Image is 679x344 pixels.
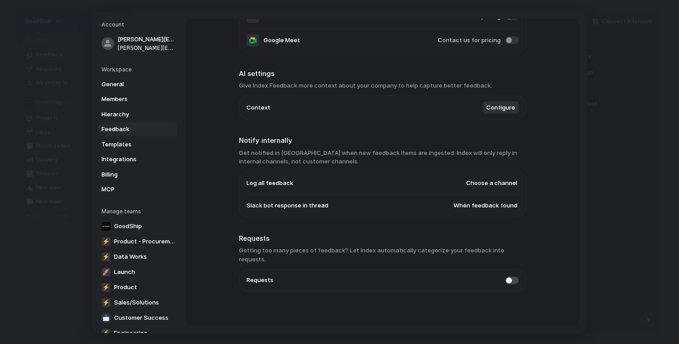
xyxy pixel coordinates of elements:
span: Billing [101,170,159,179]
h5: Workspace [101,65,177,73]
h2: Requests [239,233,526,243]
span: Contact us for pricing [438,12,501,21]
span: Log all feedback [247,178,293,187]
span: Contact us for pricing [438,35,501,44]
span: [PERSON_NAME][EMAIL_ADDRESS][DOMAIN_NAME] [118,35,175,44]
button: When feedback found [452,200,519,212]
span: Integrations [101,155,159,164]
span: Templates [101,140,159,149]
span: Slack bot response in thread [247,201,328,210]
a: Templates [99,137,177,151]
h5: Account [101,21,177,29]
span: Choose a channel [466,178,517,187]
h3: Give Index Feedback more context about your company to help capture better feedback. [239,81,526,90]
a: ⚡Product - Procurement [99,234,180,248]
a: GoodShip [99,219,180,233]
span: Requests [247,276,273,285]
a: ⚡Sales/Solutions [99,295,180,309]
div: ⚡ [101,252,110,261]
span: Data Works [114,252,147,261]
span: Configure [486,103,515,112]
a: 🚀Launch [99,265,180,279]
span: Sales/Solutions [114,298,159,307]
span: [PERSON_NAME][EMAIL_ADDRESS][DOMAIN_NAME] [118,44,175,52]
h5: Manage teams [101,207,177,215]
div: 📩 [101,313,110,322]
span: Zoom [264,12,280,21]
span: Customer Success [114,313,168,322]
a: Billing [99,167,177,181]
button: Choose a channel [465,177,519,189]
span: Google Meet [264,35,300,44]
span: Context [247,103,270,112]
a: ⚡Data Works [99,249,180,264]
span: Feedback [101,125,159,134]
a: 📩Customer Success [99,310,180,325]
a: MCP [99,182,177,197]
h2: AI settings [239,68,526,79]
span: Launch [114,267,135,276]
a: ⚡Engineering [99,326,180,340]
span: Product - Procurement [114,237,177,246]
span: Hierarchy [101,110,159,119]
span: MCP [101,185,159,194]
h3: Getting too many pieces of feedback? Let Index automatically categorize your feedback into requests. [239,246,526,264]
span: GoodShip [114,221,142,230]
div: ⚡ [101,282,110,291]
span: General [101,79,159,88]
a: Members [99,92,177,106]
a: General [99,77,177,91]
h3: Get notified in [GEOGRAPHIC_DATA] when new feedback items are ingested. Index will only reply in ... [239,148,526,166]
span: Product [114,282,137,291]
div: ⚡ [101,298,110,307]
a: ⚡Product [99,280,180,294]
div: 🚀 [101,267,110,276]
span: Engineering [114,328,147,337]
span: Members [101,95,159,104]
a: [PERSON_NAME][EMAIL_ADDRESS][DOMAIN_NAME][PERSON_NAME][EMAIL_ADDRESS][DOMAIN_NAME] [99,32,177,55]
a: Hierarchy [99,107,177,121]
button: Configure [483,101,519,114]
span: When feedback found [454,201,517,210]
a: Feedback [99,122,177,137]
div: ⚡ [101,237,110,246]
a: Integrations [99,152,177,167]
h2: Notify internally [239,136,526,146]
div: ⚡ [101,328,110,337]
